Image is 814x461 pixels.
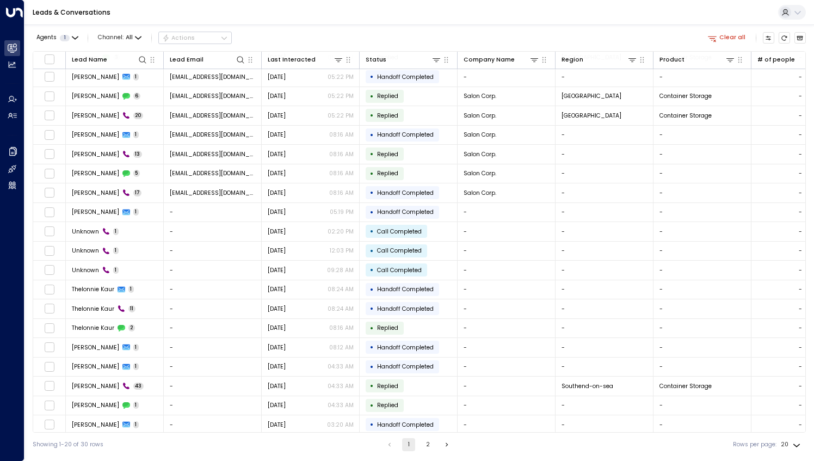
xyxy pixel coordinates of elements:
[328,401,354,409] p: 04:33 AM
[328,285,354,293] p: 08:24 AM
[327,421,354,429] p: 03:20 AM
[556,183,653,202] td: -
[458,396,556,415] td: -
[562,55,583,65] div: Region
[556,396,653,415] td: -
[72,54,148,65] div: Lead Name
[653,145,751,164] td: -
[653,261,751,280] td: -
[377,362,434,371] span: Handoff Completed
[113,228,119,235] span: 1
[72,362,119,371] span: Rhonda
[133,402,139,409] span: 1
[779,32,791,44] span: Refresh
[164,280,262,299] td: -
[72,343,119,352] span: Saloni
[329,131,354,139] p: 08:16 AM
[329,150,354,158] p: 08:16 AM
[72,305,114,313] span: Thelonnie Kaur
[33,8,110,17] a: Leads & Conversations
[464,54,540,65] div: Company Name
[158,32,232,45] div: Button group with a nested menu
[653,203,751,222] td: -
[458,338,556,357] td: -
[44,168,54,179] span: Toggle select row
[268,131,286,139] span: Aug 25, 2025
[556,299,653,318] td: -
[794,32,806,44] button: Archived Leads
[377,150,398,158] span: Replied
[330,208,354,216] p: 05:19 PM
[799,92,802,100] div: -
[72,169,119,177] span: Kim Magloire
[733,440,776,449] label: Rows per page:
[95,32,145,44] span: Channel:
[653,338,751,357] td: -
[72,228,99,236] span: Unknown
[170,112,256,120] span: Prgolden@aol.com
[556,242,653,261] td: -
[799,189,802,197] div: -
[464,150,496,158] span: Salon Corp.
[330,247,354,255] p: 12:03 PM
[556,319,653,338] td: -
[458,358,556,377] td: -
[126,34,133,41] span: All
[370,398,374,413] div: •
[464,92,496,100] span: Salon Corp.
[268,112,286,120] span: Aug 25, 2025
[799,401,802,409] div: -
[799,362,802,371] div: -
[377,228,422,236] span: Call Completed
[133,112,144,119] span: 20
[164,299,262,318] td: -
[556,358,653,377] td: -
[170,131,256,139] span: Prgolden@aol.com
[366,54,442,65] div: Status
[170,54,246,65] div: Lead Email
[653,67,751,87] td: -
[164,338,262,357] td: -
[781,438,803,451] div: 20
[72,247,99,255] span: Unknown
[659,382,712,390] span: Container Storage
[72,92,119,100] span: Kim Magloire
[377,169,398,177] span: Replied
[370,205,374,219] div: •
[464,169,496,177] span: Salon Corp.
[164,358,262,377] td: -
[268,421,286,429] span: Aug 25, 2025
[170,150,256,158] span: Prgolden@aol.com
[60,35,70,41] span: 1
[659,92,712,100] span: Container Storage
[377,92,398,100] span: Replied
[458,377,556,396] td: -
[268,266,286,274] span: Aug 25, 2025
[170,55,203,65] div: Lead Email
[556,203,653,222] td: -
[72,421,119,429] span: Tim White
[377,382,398,390] span: Replied
[799,169,802,177] div: -
[268,228,286,236] span: Aug 25, 2025
[458,415,556,434] td: -
[268,92,286,100] span: Aug 25, 2025
[72,189,119,197] span: Kim Magloire
[268,247,286,255] span: Aug 25, 2025
[164,319,262,338] td: -
[44,110,54,121] span: Toggle select row
[72,382,119,390] span: Rhonda
[653,415,751,434] td: -
[421,438,434,451] button: Go to page 2
[556,415,653,434] td: -
[170,169,256,177] span: Prgolden@aol.com
[653,299,751,318] td: -
[170,73,256,81] span: jahanvigrover00@gmail.com
[653,396,751,415] td: -
[799,266,802,274] div: -
[72,73,119,81] span: Jahanvi Grover
[653,164,751,183] td: -
[653,183,751,202] td: -
[464,55,515,65] div: Company Name
[799,285,802,293] div: -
